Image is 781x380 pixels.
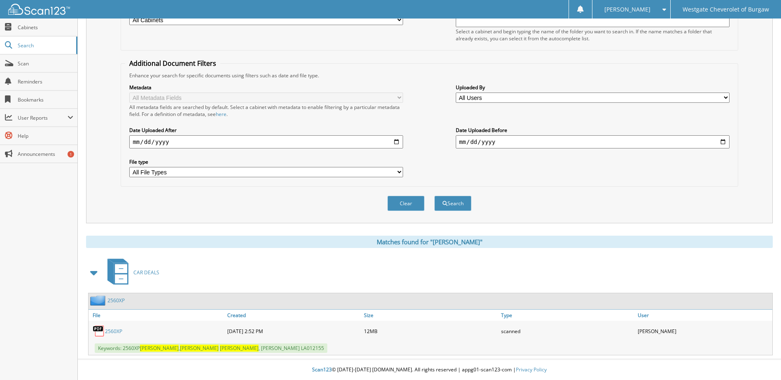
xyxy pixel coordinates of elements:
span: CAR DEALS [133,269,159,276]
div: 1 [68,151,74,158]
a: Privacy Policy [516,366,547,373]
a: Size [362,310,499,321]
span: Cabinets [18,24,73,31]
div: Select a cabinet and begin typing the name of the folder you want to search in. If the name match... [456,28,730,42]
span: [PERSON_NAME] [220,345,259,352]
div: [PERSON_NAME] [636,323,772,339]
span: User Reports [18,114,68,121]
div: 12MB [362,323,499,339]
a: here [216,111,226,118]
span: Announcements [18,151,73,158]
button: Clear [387,196,424,211]
input: start [129,135,403,148]
div: Matches found for "[PERSON_NAME]" [86,236,773,248]
span: Scan123 [312,366,332,373]
a: User [636,310,772,321]
label: Metadata [129,84,403,91]
label: Date Uploaded After [129,127,403,134]
div: [DATE] 2:52 PM [225,323,362,339]
img: scan123-logo-white.svg [8,4,70,15]
a: File [89,310,225,321]
span: [PERSON_NAME] [180,345,219,352]
label: File type [129,158,403,165]
a: Created [225,310,362,321]
span: Westgate Cheverolet of Burgaw [683,7,769,12]
span: Search [18,42,72,49]
label: Uploaded By [456,84,730,91]
span: [PERSON_NAME] [604,7,650,12]
a: 2560XP [107,297,125,304]
div: Enhance your search for specific documents using filters such as date and file type. [125,72,733,79]
div: scanned [499,323,636,339]
div: © [DATE]-[DATE] [DOMAIN_NAME]. All rights reserved | appg01-scan123-com | [78,360,781,380]
span: [PERSON_NAME] [140,345,179,352]
a: Type [499,310,636,321]
iframe: Chat Widget [740,341,781,380]
legend: Additional Document Filters [125,59,220,68]
img: folder2.png [90,295,107,306]
span: Keywords: 2560XP , , [PERSON_NAME] LA012155 [95,343,327,353]
a: CAR DEALS [103,256,159,289]
span: Help [18,132,73,139]
span: Bookmarks [18,96,73,103]
span: Reminders [18,78,73,85]
label: Date Uploaded Before [456,127,730,134]
img: PDF.png [93,325,105,337]
button: Search [434,196,471,211]
span: Scan [18,60,73,67]
div: All metadata fields are searched by default. Select a cabinet with metadata to enable filtering b... [129,104,403,118]
a: 2560XP [105,328,122,335]
input: end [456,135,730,148]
